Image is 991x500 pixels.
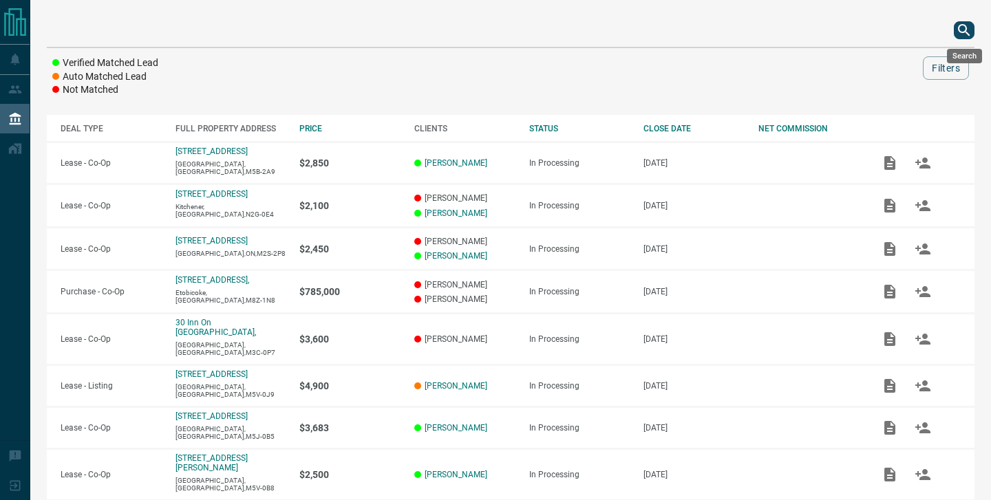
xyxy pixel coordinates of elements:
a: [STREET_ADDRESS], [175,275,249,285]
a: [PERSON_NAME] [425,423,487,433]
div: In Processing [529,470,630,479]
p: Lease - Co-Op [61,334,162,344]
span: Add / View Documents [873,200,906,210]
div: DEAL TYPE [61,124,162,133]
a: [PERSON_NAME] [425,381,487,391]
a: [STREET_ADDRESS] [175,369,248,379]
p: [PERSON_NAME] [414,280,515,290]
p: [PERSON_NAME] [414,193,515,203]
p: $2,100 [299,200,401,211]
div: PRICE [299,124,401,133]
div: NET COMMISSION [758,124,860,133]
p: [PERSON_NAME] [414,334,515,344]
p: $3,600 [299,334,401,345]
a: [PERSON_NAME] [425,158,487,168]
p: [DATE] [643,334,745,344]
span: Add / View Documents [873,157,906,167]
p: Lease - Co-Op [61,244,162,254]
p: Lease - Listing [61,381,162,391]
a: [STREET_ADDRESS] [175,189,248,199]
a: [PERSON_NAME] [425,208,487,218]
p: [PERSON_NAME] [414,294,515,304]
span: Match Clients [906,469,939,479]
a: [STREET_ADDRESS] [175,146,248,156]
a: [PERSON_NAME] [425,470,487,479]
p: [GEOGRAPHIC_DATA],[GEOGRAPHIC_DATA],M3C-0P7 [175,341,286,356]
p: Etobicoke,[GEOGRAPHIC_DATA],M8Z-1N8 [175,289,286,304]
p: [DATE] [643,201,745,210]
p: [GEOGRAPHIC_DATA],[GEOGRAPHIC_DATA],M5V-0B8 [175,477,286,492]
p: [DATE] [643,423,745,433]
p: [GEOGRAPHIC_DATA],[GEOGRAPHIC_DATA],M5B-2A9 [175,160,286,175]
p: $4,900 [299,380,401,391]
div: STATUS [529,124,630,133]
div: In Processing [529,334,630,344]
p: $785,000 [299,286,401,297]
button: Filters [923,56,969,80]
p: [DATE] [643,470,745,479]
p: Purchase - Co-Op [61,287,162,296]
li: Not Matched [52,83,158,97]
p: $2,850 [299,157,401,169]
p: $2,500 [299,469,401,480]
span: Match Clients [906,422,939,432]
div: CLOSE DATE [643,124,745,133]
span: Match Clients [906,200,939,210]
a: [STREET_ADDRESS] [175,236,248,246]
li: Auto Matched Lead [52,70,158,84]
p: [DATE] [643,381,745,391]
p: [GEOGRAPHIC_DATA],ON,M2S-2P8 [175,250,286,257]
p: [GEOGRAPHIC_DATA],[GEOGRAPHIC_DATA],M5J-0B5 [175,425,286,440]
span: Add / View Documents [873,380,906,390]
p: Lease - Co-Op [61,201,162,210]
span: Add / View Documents [873,422,906,432]
p: [PERSON_NAME] [414,237,515,246]
div: In Processing [529,158,630,168]
p: Lease - Co-Op [61,470,162,479]
div: Search [947,49,982,63]
p: [DATE] [643,158,745,168]
span: Add / View Documents [873,243,906,253]
span: Match Clients [906,380,939,390]
p: Lease - Co-Op [61,423,162,433]
li: Verified Matched Lead [52,56,158,70]
a: [STREET_ADDRESS] [175,411,248,421]
div: In Processing [529,423,630,433]
p: [DATE] [643,287,745,296]
div: CLIENTS [414,124,515,133]
div: In Processing [529,201,630,210]
div: In Processing [529,244,630,254]
span: Add / View Documents [873,286,906,296]
p: [DATE] [643,244,745,254]
div: In Processing [529,287,630,296]
span: Match Clients [906,243,939,253]
a: [PERSON_NAME] [425,251,487,261]
span: Match Clients [906,334,939,343]
div: FULL PROPERTY ADDRESS [175,124,286,133]
p: Lease - Co-Op [61,158,162,168]
p: $2,450 [299,243,401,254]
p: [GEOGRAPHIC_DATA],[GEOGRAPHIC_DATA],M5V-0J9 [175,383,286,398]
p: Kitchener,[GEOGRAPHIC_DATA],N2G-0E4 [175,203,286,218]
a: [STREET_ADDRESS][PERSON_NAME] [175,453,248,472]
span: Add / View Documents [873,334,906,343]
p: $3,683 [299,422,401,433]
button: search button [954,21,974,39]
a: 30 Inn On [GEOGRAPHIC_DATA], [175,318,256,337]
span: Match Clients [906,286,939,296]
span: Add / View Documents [873,469,906,479]
div: In Processing [529,381,630,391]
span: Match Clients [906,157,939,167]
